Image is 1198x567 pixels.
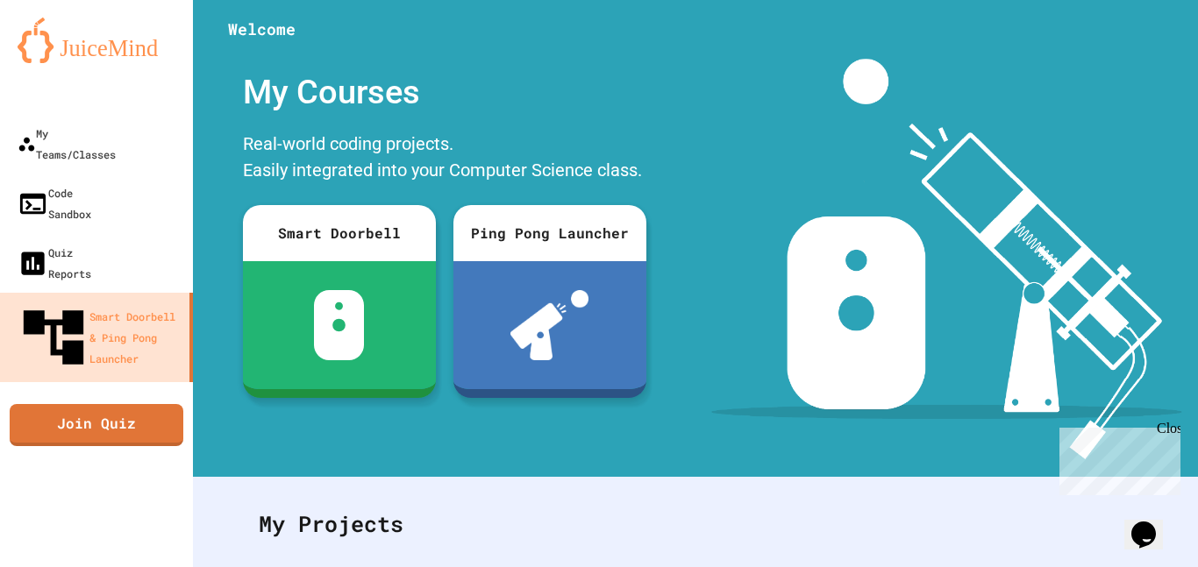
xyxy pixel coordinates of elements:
div: Chat with us now!Close [7,7,121,111]
div: My Projects [241,490,1150,558]
div: Real-world coding projects. Easily integrated into your Computer Science class. [234,126,655,192]
div: My Courses [234,59,655,126]
img: logo-orange.svg [18,18,175,63]
div: Code Sandbox [18,182,91,224]
div: My Teams/Classes [18,123,116,165]
div: Smart Doorbell & Ping Pong Launcher [18,301,182,373]
a: Join Quiz [10,404,183,446]
img: banner-image-my-projects.png [711,59,1181,459]
div: Quiz Reports [18,242,91,284]
div: Smart Doorbell [243,205,436,261]
div: Ping Pong Launcher [453,205,646,261]
img: sdb-white.svg [314,290,364,360]
img: ppl-with-ball.png [510,290,588,360]
iframe: chat widget [1124,497,1180,549]
iframe: chat widget [1052,421,1180,495]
